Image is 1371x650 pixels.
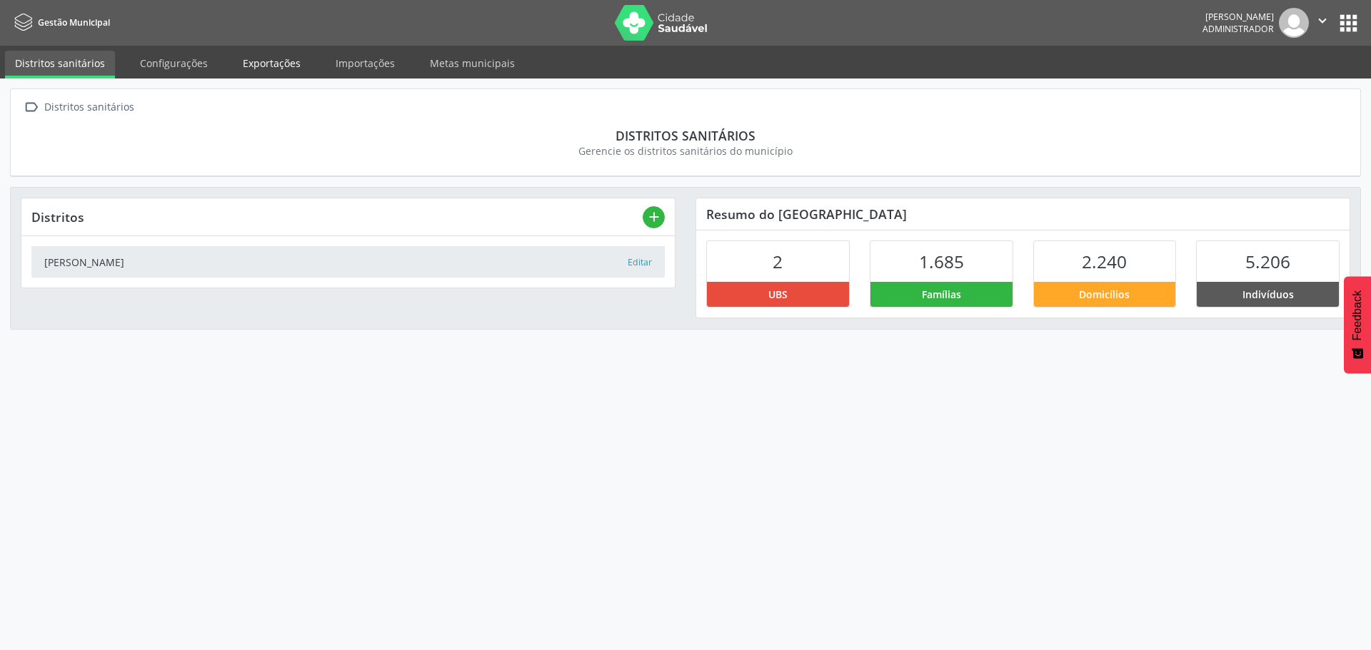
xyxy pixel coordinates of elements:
span: Indivíduos [1242,287,1294,302]
div: Resumo do [GEOGRAPHIC_DATA] [696,198,1350,230]
a: Configurações [130,51,218,76]
i:  [21,97,41,118]
span: 5.206 [1245,250,1290,273]
button:  [1309,8,1336,38]
a: [PERSON_NAME] Editar [31,246,665,277]
div: Gerencie os distritos sanitários do município [31,143,1340,158]
button: apps [1336,11,1361,36]
a: Distritos sanitários [5,51,115,78]
span: Domicílios [1079,287,1130,302]
button: Feedback - Mostrar pesquisa [1344,276,1371,373]
i:  [1315,13,1330,29]
button: add [643,206,665,228]
div: [PERSON_NAME] [1202,11,1274,23]
span: Gestão Municipal [38,16,110,29]
img: img [1279,8,1309,38]
span: UBS [768,287,788,302]
a: Gestão Municipal [10,11,110,34]
span: Famílias [922,287,961,302]
span: Feedback [1351,290,1364,340]
a: Exportações [233,51,311,76]
span: 2 [773,250,783,273]
a:  Distritos sanitários [21,97,136,118]
span: Administrador [1202,23,1274,35]
div: [PERSON_NAME] [44,255,627,270]
div: Distritos [31,209,643,225]
i: add [646,209,662,225]
a: Importações [326,51,405,76]
span: 2.240 [1082,250,1127,273]
button: Editar [627,255,653,270]
span: 1.685 [919,250,964,273]
a: Metas municipais [420,51,525,76]
div: Distritos sanitários [41,97,136,118]
div: Distritos sanitários [31,128,1340,143]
